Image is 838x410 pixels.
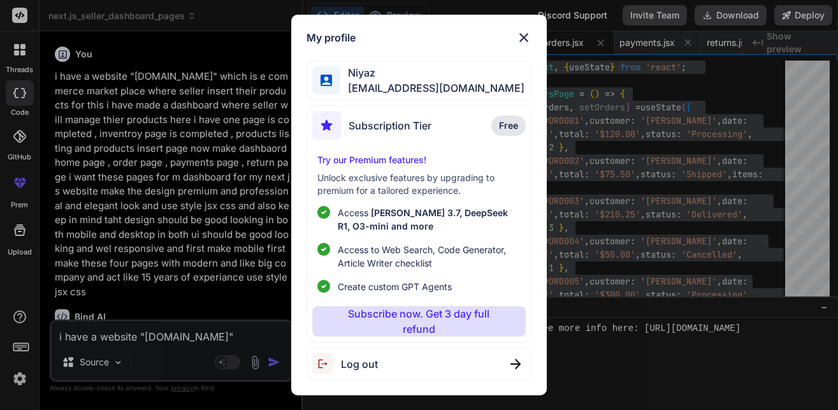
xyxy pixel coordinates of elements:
[338,207,508,231] span: [PERSON_NAME] 3.7, DeepSeek R1, O3-mini and more
[312,111,341,140] img: subscription
[317,280,330,293] img: checklist
[337,306,502,337] p: Subscribe now. Get 3 day full refund
[317,154,521,166] p: Try our Premium features!
[499,119,518,132] span: Free
[317,172,521,197] p: Unlock exclusive features by upgrading to premium for a tailored experience.
[340,80,524,96] span: [EMAIL_ADDRESS][DOMAIN_NAME]
[321,75,333,87] img: profile
[338,243,521,270] span: Access to Web Search, Code Generator, Article Writer checklist
[312,353,341,374] img: logout
[340,65,524,80] span: Niyaz
[510,359,521,369] img: close
[312,306,526,337] button: Subscribe now. Get 3 day full refund
[516,30,531,45] img: close
[338,206,521,233] p: Access
[349,118,431,133] span: Subscription Tier
[307,30,356,45] h1: My profile
[338,280,452,293] span: Create custom GPT Agents
[317,206,330,219] img: checklist
[341,356,378,372] span: Log out
[317,243,330,256] img: checklist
